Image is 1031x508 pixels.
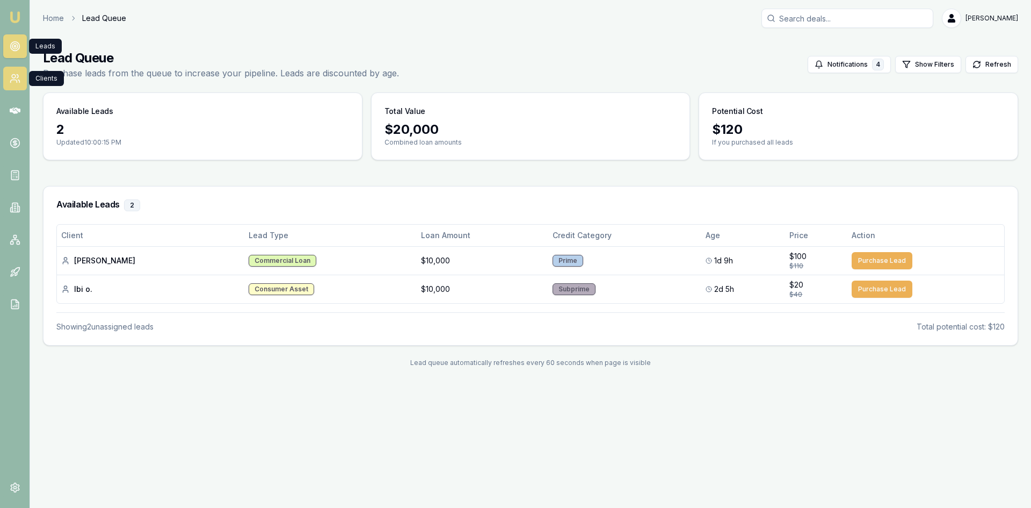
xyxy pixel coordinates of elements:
img: emu-icon-u.png [9,11,21,24]
div: Showing 2 unassigned lead s [56,321,154,332]
div: 2 [56,121,349,138]
input: Search deals [761,9,933,28]
td: $10,000 [417,275,548,303]
p: Updated 10:00:15 PM [56,138,349,147]
div: $110 [789,262,843,270]
div: Total potential cost: $120 [917,321,1005,332]
h3: Available Leads [56,199,1005,211]
div: 2 [124,199,140,211]
div: Leads [29,39,62,54]
div: $40 [789,290,843,299]
span: $100 [789,251,807,262]
div: Clients [29,71,64,86]
th: Loan Amount [417,225,548,246]
td: $10,000 [417,246,548,275]
p: Combined loan amounts [384,138,677,147]
th: Age [701,225,785,246]
div: $ 120 [712,121,1005,138]
p: Purchase leads from the queue to increase your pipeline. Leads are discounted by age. [43,67,399,80]
button: Notifications4 [808,56,891,73]
th: Lead Type [244,225,417,246]
button: Refresh [965,56,1018,73]
span: 2d 5h [714,284,734,295]
a: Home [43,13,64,24]
p: If you purchased all leads [712,138,1005,147]
h3: Total Value [384,106,425,117]
h3: Available Leads [56,106,113,117]
button: Show Filters [895,56,961,73]
div: [PERSON_NAME] [61,255,240,266]
span: [PERSON_NAME] [965,14,1018,23]
div: Ibi o. [61,284,240,295]
div: $ 20,000 [384,121,677,138]
nav: breadcrumb [43,13,126,24]
button: Purchase Lead [852,252,912,269]
div: Lead queue automatically refreshes every 60 seconds when page is visible [43,359,1018,367]
h1: Lead Queue [43,49,399,67]
h3: Potential Cost [712,106,763,117]
div: Commercial Loan [249,255,316,267]
div: Prime [553,255,583,267]
th: Client [57,225,244,246]
div: 4 [872,59,884,70]
th: Action [847,225,1004,246]
span: 1d 9h [714,255,733,266]
th: Price [785,225,847,246]
span: Lead Queue [82,13,126,24]
th: Credit Category [548,225,701,246]
div: Consumer Asset [249,283,314,295]
button: Purchase Lead [852,281,912,298]
span: $20 [789,280,803,290]
div: Subprime [553,283,596,295]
